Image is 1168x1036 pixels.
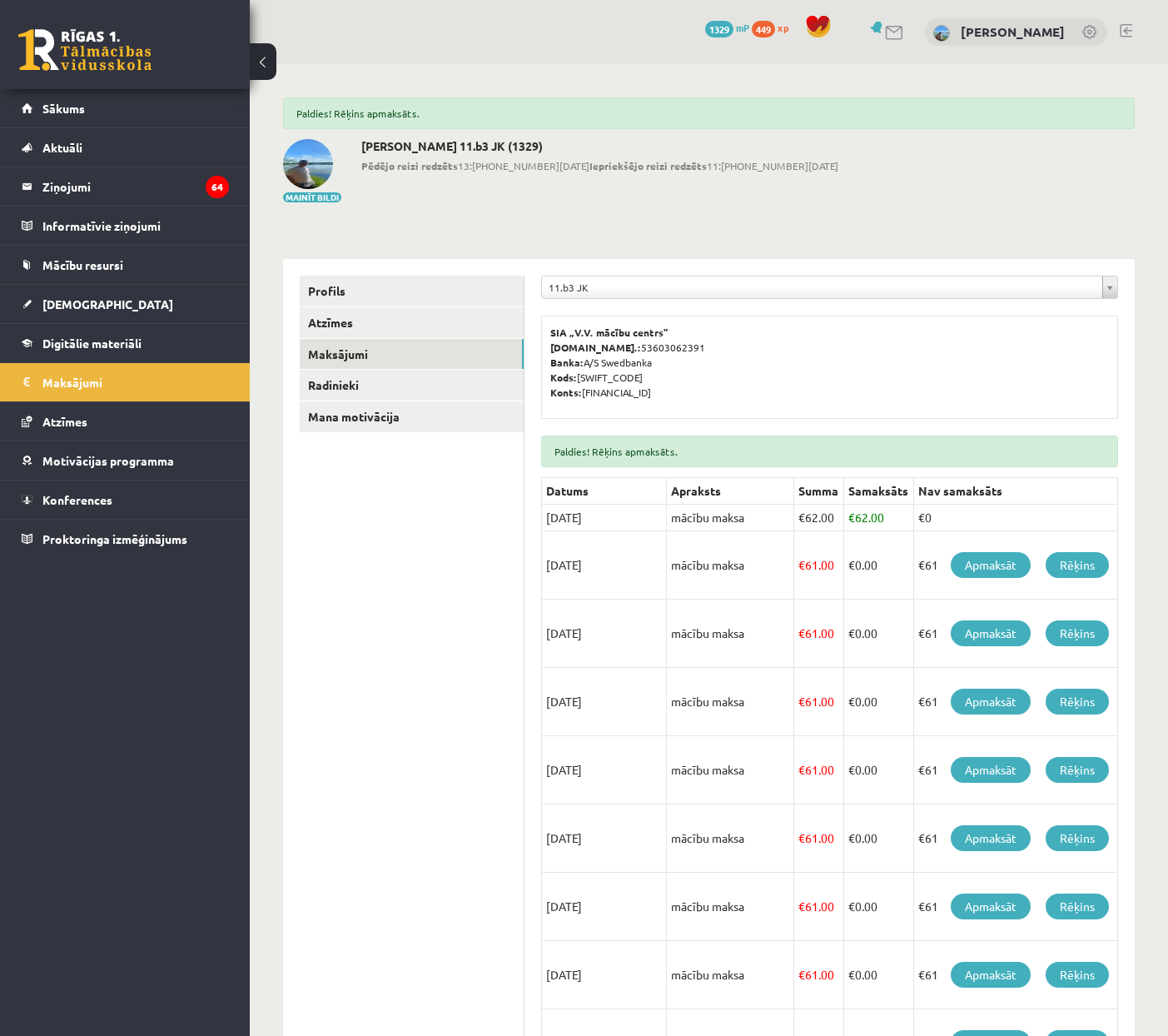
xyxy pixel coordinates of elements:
a: 449 xp [752,21,797,34]
img: Rūdolfs Priede [933,25,950,42]
td: [DATE] [542,531,667,600]
a: Apmaksāt [951,552,1031,578]
a: Sākums [22,89,229,127]
p: 53603062391 A/S Swedbanka [SWIFT_CODE] [FINANCIAL_ID] [550,325,1109,400]
th: Samaksāts [843,478,914,505]
a: Rēķins [1046,689,1109,715]
img: Rūdolfs Priede [283,139,333,189]
b: Konts: [550,386,582,399]
b: [DOMAIN_NAME].: [550,341,641,354]
a: Atzīmes [22,402,229,441]
a: 11.b3 JK [542,276,1117,298]
span: Mācību resursi [42,257,123,272]
i: 64 [206,176,229,198]
span: € [798,625,805,640]
span: € [798,762,805,777]
span: € [848,762,855,777]
td: [DATE] [542,600,667,668]
a: Apmaksāt [951,894,1031,919]
td: mācību maksa [667,804,794,873]
div: Paldies! Rēķins apmaksāts. [541,436,1118,467]
a: Digitālie materiāli [22,324,229,362]
td: €61 [914,873,1118,941]
a: Rēķins [1046,825,1109,851]
span: Sākums [42,101,85,116]
span: Proktoringa izmēģinājums [42,531,187,546]
b: Pēdējo reizi redzēts [361,159,458,172]
span: Aktuāli [42,140,82,155]
a: [PERSON_NAME] [961,23,1065,40]
b: Kods: [550,371,577,384]
a: Ziņojumi64 [22,167,229,206]
span: € [848,510,855,525]
a: Rēķins [1046,894,1109,919]
td: mācību maksa [667,505,794,531]
span: 1329 [705,21,733,37]
h2: [PERSON_NAME] 11.b3 JK (1329) [361,139,838,153]
legend: Maksājumi [42,363,229,401]
td: mācību maksa [667,736,794,804]
b: Iepriekšējo reizi redzēts [589,159,707,172]
td: 61.00 [793,531,843,600]
td: 0.00 [843,736,914,804]
a: Konferences [22,481,229,519]
span: Atzīmes [42,414,87,429]
a: Rēķins [1046,962,1109,988]
td: 0.00 [843,668,914,736]
td: mācību maksa [667,668,794,736]
td: [DATE] [542,668,667,736]
td: 61.00 [793,941,843,1009]
a: Rēķins [1046,620,1109,646]
span: [DEMOGRAPHIC_DATA] [42,296,173,311]
a: Atzīmes [300,307,524,338]
a: Rēķins [1046,757,1109,783]
span: € [848,694,855,709]
span: Konferences [42,492,112,507]
a: Proktoringa izmēģinājums [22,520,229,558]
button: Mainīt bildi [283,192,341,202]
td: 0.00 [843,804,914,873]
span: 449 [752,21,775,37]
td: mācību maksa [667,531,794,600]
td: mācību maksa [667,873,794,941]
td: €61 [914,668,1118,736]
td: [DATE] [542,941,667,1009]
td: €61 [914,531,1118,600]
legend: Ziņojumi [42,167,229,206]
a: Maksājumi [22,363,229,401]
td: 0.00 [843,873,914,941]
a: Motivācijas programma [22,441,229,480]
th: Apraksts [667,478,794,505]
span: Motivācijas programma [42,453,174,468]
a: Mācību resursi [22,246,229,284]
td: mācību maksa [667,600,794,668]
a: Apmaksāt [951,825,1031,851]
td: 61.00 [793,804,843,873]
a: Apmaksāt [951,962,1031,988]
td: €0 [914,505,1118,531]
td: 62.00 [793,505,843,531]
span: € [798,967,805,982]
span: xp [778,21,788,34]
span: € [798,557,805,572]
td: 61.00 [793,668,843,736]
td: 0.00 [843,941,914,1009]
a: 1329 mP [705,21,749,34]
span: € [798,694,805,709]
span: € [848,830,855,845]
span: mP [736,21,749,34]
td: €61 [914,941,1118,1009]
td: 0.00 [843,531,914,600]
td: 0.00 [843,600,914,668]
a: [DEMOGRAPHIC_DATA] [22,285,229,323]
a: Radinieki [300,370,524,401]
span: 13:[PHONE_NUMBER][DATE] 11:[PHONE_NUMBER][DATE] [361,158,838,173]
td: [DATE] [542,804,667,873]
span: 11.b3 JK [549,276,1096,298]
legend: Informatīvie ziņojumi [42,207,229,245]
td: [DATE] [542,873,667,941]
td: €61 [914,804,1118,873]
td: [DATE] [542,736,667,804]
a: Apmaksāt [951,620,1031,646]
div: Paldies! Rēķins apmaksāts. [283,97,1135,129]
